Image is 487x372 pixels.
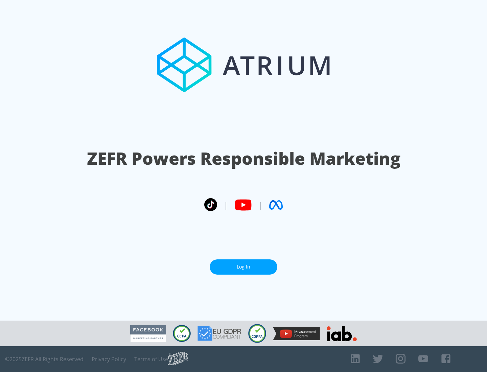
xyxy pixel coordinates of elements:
img: IAB [327,326,357,341]
img: GDPR Compliant [198,326,241,341]
img: Facebook Marketing Partner [130,325,166,342]
h1: ZEFR Powers Responsible Marketing [87,147,400,170]
a: Log In [210,259,277,275]
span: | [258,200,262,210]
img: CCPA Compliant [173,325,191,342]
img: COPPA Compliant [248,324,266,343]
span: | [224,200,228,210]
span: © 2025 ZEFR All Rights Reserved [5,356,84,363]
a: Privacy Policy [92,356,126,363]
img: YouTube Measurement Program [273,327,320,340]
a: Terms of Use [134,356,168,363]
